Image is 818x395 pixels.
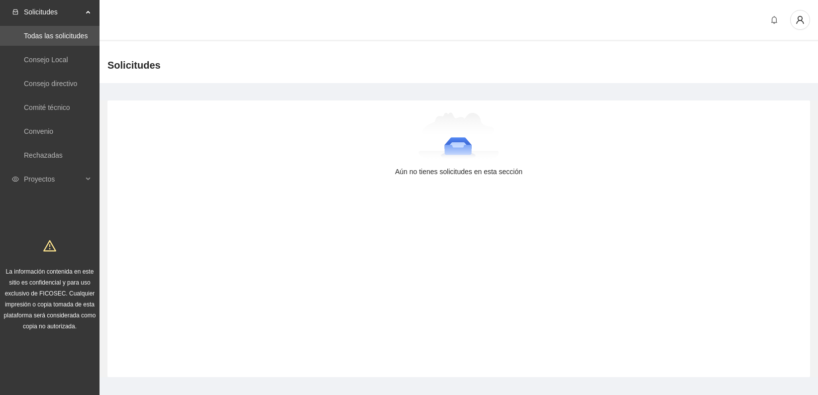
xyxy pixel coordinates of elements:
[24,32,88,40] a: Todas las solicitudes
[24,127,53,135] a: Convenio
[24,103,70,111] a: Comité técnico
[4,268,96,330] span: La información contenida en este sitio es confidencial y para uso exclusivo de FICOSEC. Cualquier...
[24,80,77,88] a: Consejo directivo
[791,15,810,24] span: user
[24,151,63,159] a: Rechazadas
[107,57,161,73] span: Solicitudes
[766,12,782,28] button: bell
[418,112,500,162] img: Aún no tienes solicitudes en esta sección
[43,239,56,252] span: warning
[24,169,83,189] span: Proyectos
[123,166,794,177] div: Aún no tienes solicitudes en esta sección
[790,10,810,30] button: user
[24,56,68,64] a: Consejo Local
[12,8,19,15] span: inbox
[24,2,83,22] span: Solicitudes
[767,16,782,24] span: bell
[12,176,19,183] span: eye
